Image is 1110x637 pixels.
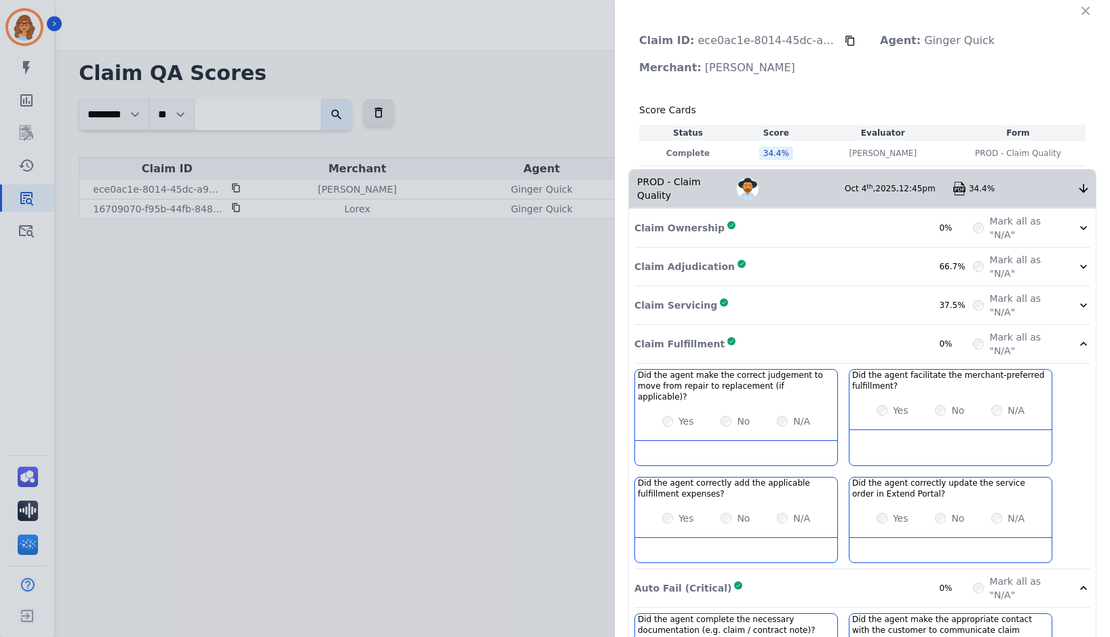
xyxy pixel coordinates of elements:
[951,511,964,525] label: No
[678,414,694,428] label: Yes
[951,404,964,417] label: No
[893,404,908,417] label: Yes
[975,148,1061,159] span: PROD - Claim Quality
[939,223,973,233] div: 0%
[638,478,835,499] h3: Did the agent correctly add the applicable fulfillment expenses?
[793,414,810,428] label: N/A
[634,337,725,351] p: Claim Fulfillment
[989,253,1060,280] label: Mark all as "N/A"
[953,182,966,195] img: qa-pdf.svg
[869,27,1006,54] p: Ginger Quick
[939,300,973,311] div: 37.5%
[737,178,759,199] img: Avatar
[737,414,750,428] label: No
[634,221,725,235] p: Claim Ownership
[989,330,1060,358] label: Mark all as "N/A"
[939,261,973,272] div: 66.7%
[628,54,806,81] p: [PERSON_NAME]
[845,183,953,194] div: Oct 4 , 2025 ,
[678,511,694,525] label: Yes
[639,103,1086,117] h3: Score Cards
[939,583,973,594] div: 0%
[852,370,1049,391] h3: Did the agent facilitate the merchant-preferred fulfillment?
[639,34,694,47] strong: Claim ID:
[737,125,816,141] th: Score
[899,184,936,193] span: 12:45pm
[793,511,810,525] label: N/A
[639,61,702,74] strong: Merchant:
[969,183,1077,194] div: 34.4%
[989,575,1060,602] label: Mark all as "N/A"
[1008,404,1025,417] label: N/A
[628,27,845,54] p: ece0ac1e-8014-45dc-a98f-752cf8d62cd7
[634,298,717,312] p: Claim Servicing
[849,148,917,159] p: [PERSON_NAME]
[852,478,1049,499] h3: Did the agent correctly update the service order in Extend Portal?
[634,581,731,595] p: Auto Fail (Critical)
[939,339,973,349] div: 0%
[737,511,750,525] label: No
[989,214,1060,242] label: Mark all as "N/A"
[639,125,737,141] th: Status
[642,148,734,159] p: Complete
[1008,511,1025,525] label: N/A
[951,125,1086,141] th: Form
[866,183,873,190] sup: th
[893,511,908,525] label: Yes
[638,370,835,402] h3: Did the agent make the correct judgement to move from repair to replacement (if applicable)?
[816,125,951,141] th: Evaluator
[634,260,735,273] p: Claim Adjudication
[759,147,793,160] div: 34.4 %
[989,292,1060,319] label: Mark all as "N/A"
[880,34,921,47] strong: Agent:
[629,170,737,208] div: PROD - Claim Quality
[638,614,835,636] h3: Did the agent complete the necessary documentation (e.g. claim / contract note)?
